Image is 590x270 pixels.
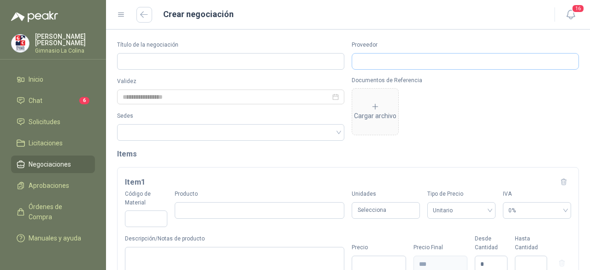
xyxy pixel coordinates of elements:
[515,234,548,252] div: Hasta Cantidad
[11,156,95,173] a: Negociaciones
[352,190,420,198] label: Unidades
[117,77,344,86] label: Validez
[125,234,344,243] label: Descripción/Notas de producto
[29,159,71,169] span: Negociaciones
[29,117,60,127] span: Solicitudes
[35,48,95,54] p: Gimnasio La Colina
[29,96,42,106] span: Chat
[475,234,507,252] div: Desde Cantidad
[433,204,490,217] span: Unitario
[79,97,89,104] span: 6
[11,229,95,247] a: Manuales y ayuda
[163,8,234,21] h1: Crear negociación
[117,41,344,49] label: Título de la negociación
[11,113,95,131] a: Solicitudes
[11,11,58,22] img: Logo peakr
[12,35,29,52] img: Company Logo
[413,243,468,252] div: Precio Final
[572,4,584,13] span: 16
[11,134,95,152] a: Licitaciones
[35,33,95,46] p: [PERSON_NAME] [PERSON_NAME]
[117,148,579,160] h2: Items
[562,6,579,23] button: 16
[354,102,396,121] div: Cargar archivo
[11,71,95,88] a: Inicio
[29,202,86,222] span: Órdenes de Compra
[175,190,344,198] label: Producto
[11,177,95,194] a: Aprobaciones
[29,74,43,84] span: Inicio
[352,243,406,252] div: Precio
[508,204,566,217] span: 0%
[11,198,95,226] a: Órdenes de Compra
[29,180,69,191] span: Aprobaciones
[29,138,63,148] span: Licitaciones
[117,112,344,120] label: Sedes
[352,41,579,49] label: Proveedor
[352,202,420,219] div: Selecciona
[29,233,81,243] span: Manuales y ayuda
[125,176,145,188] h3: Item 1
[352,77,579,84] p: Documentos de Referencia
[427,190,496,198] label: Tipo de Precio
[503,190,571,198] label: IVA
[11,92,95,109] a: Chat6
[125,190,167,207] label: Código de Material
